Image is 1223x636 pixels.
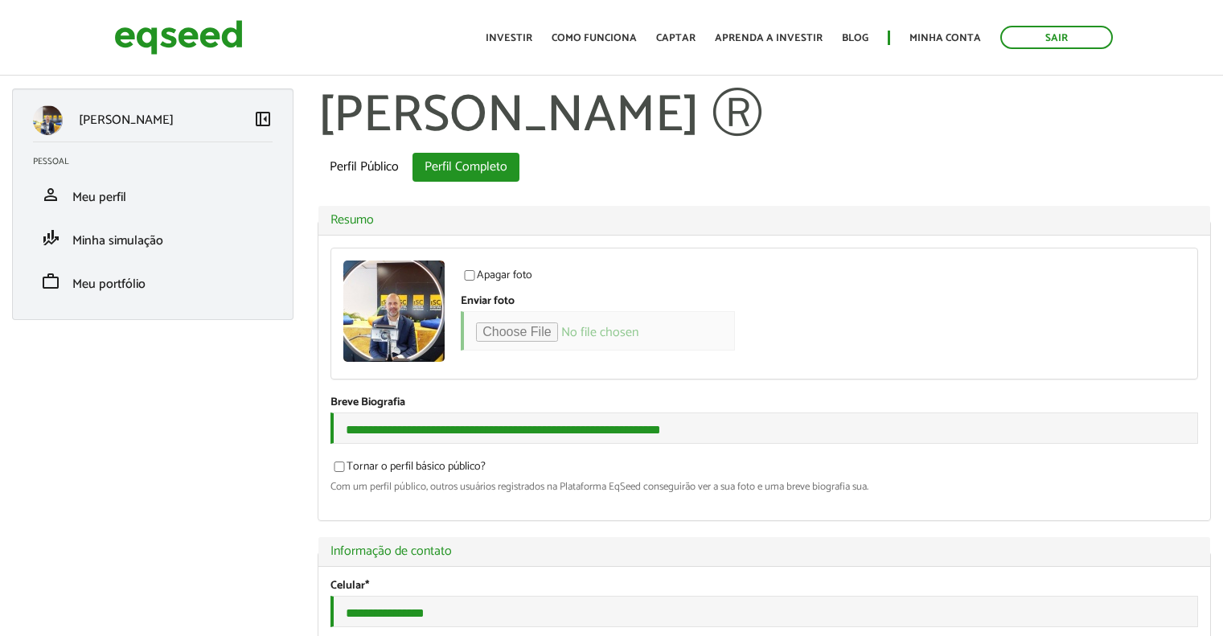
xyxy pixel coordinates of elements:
span: Minha simulação [72,230,163,252]
span: left_panel_close [253,109,273,129]
a: Sair [1000,26,1113,49]
span: finance_mode [41,228,60,248]
a: Aprenda a investir [715,33,823,43]
h2: Pessoal [33,157,285,166]
li: Meu portfólio [21,260,285,303]
label: Tornar o perfil básico público? [330,462,486,478]
span: person [41,185,60,204]
label: Celular [330,581,369,592]
img: Foto de Roberto Coletti Ⓡ [343,261,445,362]
span: Meu portfólio [72,273,146,295]
a: Resumo [330,214,1198,227]
a: Ver perfil do usuário. [343,261,445,362]
a: Blog [842,33,868,43]
a: Como funciona [552,33,637,43]
a: finance_modeMinha simulação [33,228,273,248]
a: Perfil Público [318,153,411,182]
li: Minha simulação [21,216,285,260]
li: Meu perfil [21,173,285,216]
input: Apagar foto [455,270,484,281]
label: Apagar foto [461,270,532,286]
h1: [PERSON_NAME] Ⓡ [318,88,1211,145]
p: [PERSON_NAME] [79,113,174,128]
a: workMeu portfólio [33,272,273,291]
a: Minha conta [909,33,981,43]
label: Breve Biografia [330,397,405,408]
a: Colapsar menu [253,109,273,132]
label: Enviar foto [461,296,515,307]
input: Tornar o perfil básico público? [325,462,354,472]
a: personMeu perfil [33,185,273,204]
a: Captar [656,33,696,43]
a: Informação de contato [330,545,1198,558]
img: EqSeed [114,16,243,59]
span: work [41,272,60,291]
div: Com um perfil público, outros usuários registrados na Plataforma EqSeed conseguirão ver a sua fot... [330,482,1198,492]
a: Perfil Completo [412,153,519,182]
span: Meu perfil [72,187,126,208]
a: Investir [486,33,532,43]
span: Este campo é obrigatório. [365,577,369,595]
